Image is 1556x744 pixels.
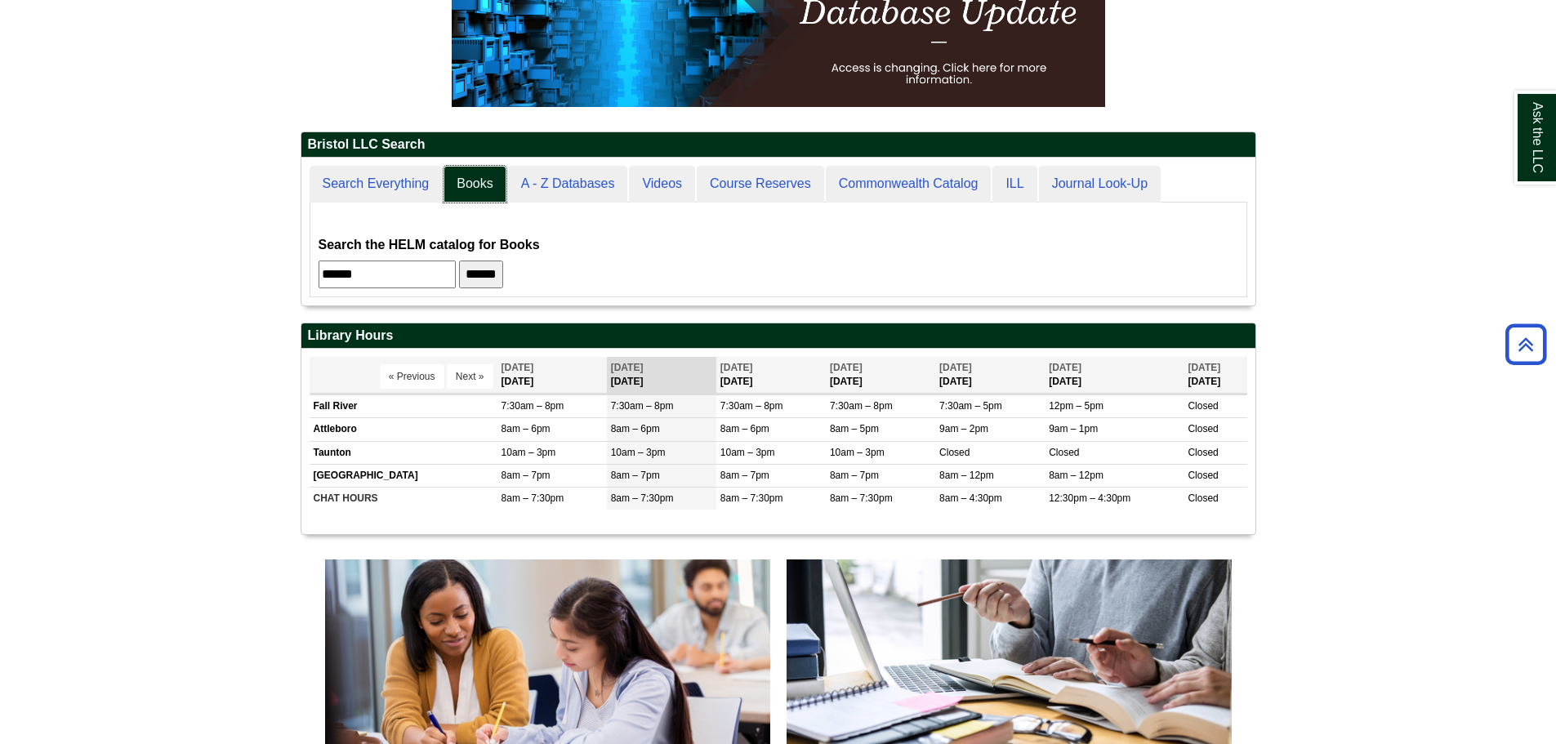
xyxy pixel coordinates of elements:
span: Closed [1188,447,1218,458]
th: [DATE] [607,357,716,394]
span: 8am – 7pm [830,470,879,481]
span: 9am – 1pm [1049,423,1098,434]
h2: Library Hours [301,323,1255,349]
span: 8am – 12pm [939,470,994,481]
span: 7:30am – 8pm [502,400,564,412]
span: 10am – 3pm [830,447,885,458]
button: Next » [447,364,493,389]
th: [DATE] [497,357,607,394]
a: Search Everything [310,166,443,203]
a: Commonwealth Catalog [826,166,992,203]
a: ILL [992,166,1037,203]
span: 10am – 3pm [502,447,556,458]
span: 8am – 6pm [502,423,551,434]
th: [DATE] [1045,357,1184,394]
span: Closed [1188,470,1218,481]
button: « Previous [380,364,444,389]
span: [DATE] [1049,362,1081,373]
span: [DATE] [830,362,863,373]
td: [GEOGRAPHIC_DATA] [310,464,497,487]
label: Search the HELM catalog for Books [319,234,540,256]
span: 9am – 2pm [939,423,988,434]
span: 7:30am – 5pm [939,400,1002,412]
div: Books [319,211,1238,288]
td: Fall River [310,395,497,418]
td: Attleboro [310,418,497,441]
a: A - Z Databases [508,166,628,203]
span: 12:30pm – 4:30pm [1049,492,1130,504]
span: 8am – 12pm [1049,470,1103,481]
span: Closed [939,447,970,458]
span: 8am – 7:30pm [830,492,893,504]
th: [DATE] [935,357,1045,394]
td: Taunton [310,441,497,464]
th: [DATE] [1184,357,1246,394]
a: Videos [629,166,695,203]
span: 8am – 7:30pm [611,492,674,504]
a: Journal Look-Up [1039,166,1161,203]
span: 8am – 4:30pm [939,492,1002,504]
td: CHAT HOURS [310,487,497,510]
span: [DATE] [939,362,972,373]
span: 12pm – 5pm [1049,400,1103,412]
span: [DATE] [611,362,644,373]
span: 7:30am – 8pm [830,400,893,412]
span: 8am – 7pm [720,470,769,481]
span: [DATE] [720,362,753,373]
span: 8am – 7pm [502,470,551,481]
span: Closed [1049,447,1079,458]
a: Course Reserves [697,166,824,203]
span: 8am – 7:30pm [502,492,564,504]
span: [DATE] [502,362,534,373]
span: 7:30am – 8pm [611,400,674,412]
th: [DATE] [716,357,826,394]
a: Books [444,166,506,203]
span: 8am – 6pm [611,423,660,434]
span: Closed [1188,492,1218,504]
span: 7:30am – 8pm [720,400,783,412]
span: Closed [1188,400,1218,412]
span: 10am – 3pm [611,447,666,458]
span: 8am – 7pm [611,470,660,481]
h2: Bristol LLC Search [301,132,1255,158]
span: 8am – 6pm [720,423,769,434]
span: 10am – 3pm [720,447,775,458]
span: 8am – 5pm [830,423,879,434]
span: 8am – 7:30pm [720,492,783,504]
th: [DATE] [826,357,935,394]
span: Closed [1188,423,1218,434]
span: [DATE] [1188,362,1220,373]
a: Back to Top [1500,333,1552,355]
